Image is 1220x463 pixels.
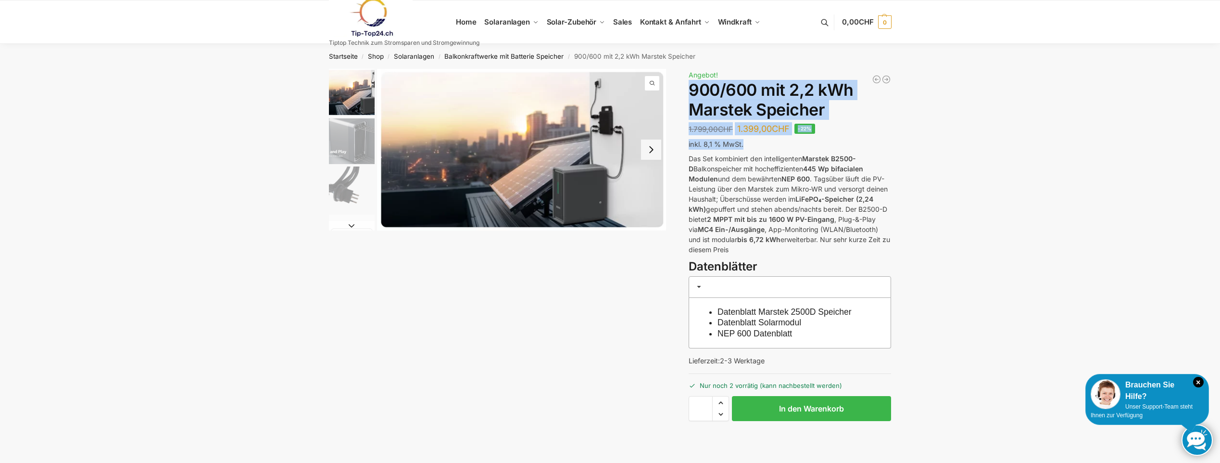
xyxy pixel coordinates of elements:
[329,167,375,212] img: Anschlusskabel-3meter_schweizer-stecker
[718,125,733,134] span: CHF
[547,17,597,26] span: Solar-Zubehör
[564,53,574,61] span: /
[1091,379,1120,409] img: Customer service
[689,373,891,390] p: Nur noch 2 vorrätig (kann nachbestellt werden)
[329,69,375,116] img: Balkonkraftwerk mit Marstek Speicher
[689,125,733,134] bdi: 1.799,00
[717,329,792,338] a: NEP 600 Datenblatt
[714,0,764,44] a: Windkraft
[329,221,375,231] button: Next slide
[720,357,765,365] span: 2-3 Werktage
[717,307,852,317] a: Datenblatt Marstek 2500D Speicher
[377,69,667,231] img: Balkonkraftwerk mit Marstek Speicher
[737,235,780,244] strong: bis 6,72 kWh
[329,215,375,260] img: ChatGPT Image 29. März 2025, 12_41_06
[484,17,530,26] span: Solaranlagen
[329,52,358,60] a: Startseite
[717,318,801,327] a: Datenblatt Solarmodul
[794,124,815,134] span: -22%
[542,0,609,44] a: Solar-Zubehör
[358,53,368,61] span: /
[689,258,891,275] h3: Datenblätter
[842,8,891,37] a: 0,00CHF 0
[772,124,790,134] span: CHF
[327,213,375,261] li: 4 / 8
[689,154,891,255] p: Das Set kombiniert den intelligenten Balkonspeicher mit hocheffizienten und dem bewährten . Tagsü...
[329,118,375,164] img: Marstek Balkonkraftwerk
[781,175,810,183] strong: NEP 600
[687,427,893,454] iframe: Sicherer Rahmen für schnelle Bezahlvorgänge
[377,69,667,231] li: 1 / 8
[881,75,891,84] a: Steckerkraftwerk mit 8 KW Speicher und 8 Solarmodulen mit 3600 Watt
[689,140,743,148] span: inkl. 8,1 % MwSt.
[689,396,713,421] input: Produktmenge
[737,124,790,134] bdi: 1.399,00
[480,0,542,44] a: Solaranlagen
[636,0,714,44] a: Kontakt & Anfahrt
[394,52,434,60] a: Solaranlagen
[640,17,701,26] span: Kontakt & Anfahrt
[689,80,891,120] h1: 900/600 mit 2,2 kWh Marstek Speicher
[1091,403,1193,419] span: Unser Support-Team steht Ihnen zur Verfügung
[859,17,874,26] span: CHF
[689,71,718,79] span: Angebot!
[377,69,667,231] a: Balkonkraftwerk mit Marstek Speicher5 1
[1091,379,1204,402] div: Brauchen Sie Hilfe?
[718,17,752,26] span: Windkraft
[707,215,834,223] strong: 2 MPPT mit bis zu 1600 W PV-Eingang
[327,117,375,165] li: 2 / 8
[368,52,384,60] a: Shop
[713,397,729,409] span: Increase quantity
[312,44,908,69] nav: Breadcrumb
[878,15,892,29] span: 0
[444,52,564,60] a: Balkonkraftwerke mit Batterie Speicher
[713,408,729,421] span: Reduce quantity
[1193,377,1204,387] i: Schließen
[872,75,881,84] a: Steckerkraftwerk mit 8 KW Speicher und 8 Solarmodulen mit 3600 Watt
[613,17,632,26] span: Sales
[698,225,765,233] strong: MC4 Ein-/Ausgänge
[327,69,375,117] li: 1 / 8
[329,40,479,46] p: Tiptop Technik zum Stromsparen und Stromgewinnung
[327,165,375,213] li: 3 / 8
[609,0,636,44] a: Sales
[384,53,394,61] span: /
[689,357,765,365] span: Lieferzeit:
[641,140,661,160] button: Next slide
[732,396,891,421] button: In den Warenkorb
[434,53,444,61] span: /
[842,17,873,26] span: 0,00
